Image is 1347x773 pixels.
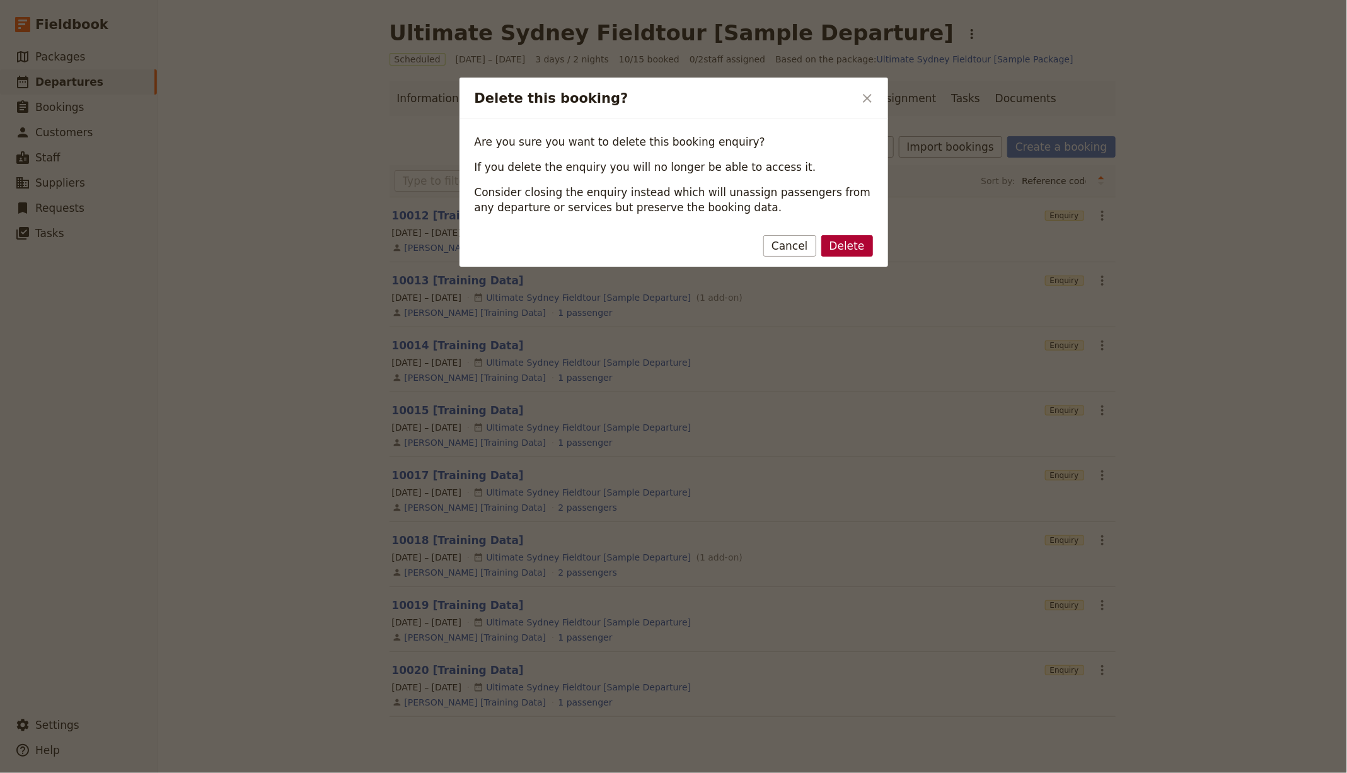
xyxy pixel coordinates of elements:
[821,235,873,257] button: Delete
[475,185,873,215] p: Consider closing the enquiry instead which will unassign passengers from any departure or service...
[475,160,873,175] p: If you delete the enquiry you will no longer be able to access it.
[475,134,873,149] p: Are you sure you want to delete this booking enquiry?
[857,88,878,109] button: Close dialog
[763,235,816,257] button: Cancel
[475,89,854,108] h2: Delete this booking?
